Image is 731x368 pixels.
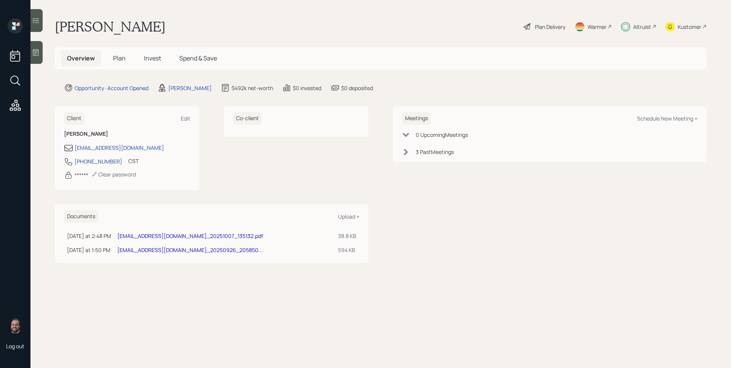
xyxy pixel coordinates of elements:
h6: Meetings [402,112,431,125]
div: $492k net-worth [231,84,273,92]
span: Overview [67,54,95,62]
div: 3 Past Meeting s [416,148,454,156]
div: CST [128,157,139,165]
div: $0 invested [293,84,321,92]
div: Opportunity · Account Opened [75,84,148,92]
div: Kustomer [678,23,701,31]
span: Spend & Save [179,54,217,62]
div: 38.8 KB [338,232,356,240]
h6: Client [64,112,85,125]
img: james-distasi-headshot.png [8,318,23,333]
div: 0 Upcoming Meeting s [416,131,468,139]
span: Plan [113,54,126,62]
div: Plan Delivery [535,23,565,31]
h6: Co-client [233,112,262,125]
span: Invest [144,54,161,62]
h1: [PERSON_NAME] [55,18,166,35]
div: Edit [181,115,190,122]
div: Schedule New Meeting + [637,115,697,122]
a: [EMAIL_ADDRESS][DOMAIN_NAME]_20251007_135132.pdf [117,232,263,240]
div: Upload + [338,213,359,220]
h6: [PERSON_NAME] [64,131,190,137]
div: [PHONE_NUMBER] [75,157,122,165]
div: Altruist [633,23,651,31]
div: [EMAIL_ADDRESS][DOMAIN_NAME] [75,144,164,152]
div: Log out [6,343,24,350]
div: Clear password [91,171,136,178]
h6: Documents [64,210,98,223]
div: [PERSON_NAME] [168,84,212,92]
a: [EMAIL_ADDRESS][DOMAIN_NAME]_20250926_205850... [117,246,263,254]
div: Warmer [587,23,607,31]
div: 594 KB [338,246,356,254]
div: [DATE] at 2:48 PM [67,232,111,240]
div: $0 deposited [341,84,373,92]
div: [DATE] at 1:50 PM [67,246,111,254]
